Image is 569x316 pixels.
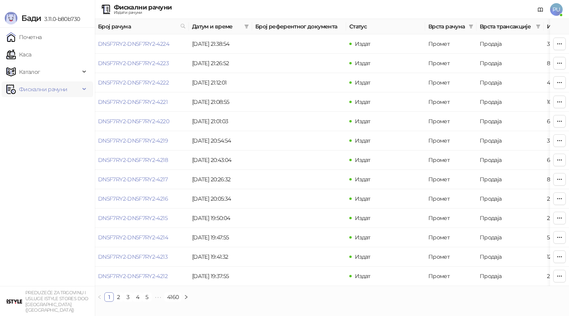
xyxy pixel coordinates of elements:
span: filter [469,24,473,29]
td: Продаја [477,150,544,170]
th: Број референтног документа [252,19,346,34]
td: Промет [425,112,477,131]
li: 5 [142,292,152,302]
a: DN5F7RY2-DN5F7RY2-4224 [98,40,169,47]
td: Промет [425,267,477,286]
td: DN5F7RY2-DN5F7RY2-4219 [95,131,189,150]
div: Издати рачуни [114,11,171,15]
span: Издат [355,253,371,260]
span: Издат [355,118,371,125]
td: Промет [425,54,477,73]
td: Промет [425,150,477,170]
td: DN5F7RY2-DN5F7RY2-4222 [95,73,189,92]
a: DN5F7RY2-DN5F7RY2-4214 [98,234,168,241]
td: DN5F7RY2-DN5F7RY2-4212 [95,267,189,286]
td: Продаја [477,209,544,228]
td: Промет [425,131,477,150]
a: 3 [124,293,132,301]
img: 64x64-companyLogo-77b92cf4-9946-4f36-9751-bf7bb5fd2c7d.png [6,293,22,309]
td: Промет [425,209,477,228]
a: DN5F7RY2-DN5F7RY2-4217 [98,176,168,183]
a: DN5F7RY2-DN5F7RY2-4213 [98,253,168,260]
li: Следећа страна [181,292,191,302]
td: DN5F7RY2-DN5F7RY2-4214 [95,228,189,247]
td: Продаја [477,34,544,54]
td: [DATE] 20:05:34 [189,189,252,209]
td: [DATE] 21:12:01 [189,73,252,92]
a: Документација [534,3,547,16]
a: DN5F7RY2-DN5F7RY2-4212 [98,273,168,280]
a: 4160 [165,293,181,301]
a: DN5F7RY2-DN5F7RY2-4215 [98,214,168,222]
td: [DATE] 20:43:04 [189,150,252,170]
li: 4160 [164,292,181,302]
span: Каталог [19,64,40,80]
th: Статус [346,19,425,34]
li: 2 [114,292,123,302]
span: filter [467,21,475,32]
th: Врста рачуна [425,19,477,34]
span: Издат [355,234,371,241]
a: 5 [143,293,151,301]
span: left [97,295,102,299]
span: Издат [355,195,371,202]
a: 1 [105,293,113,301]
span: Фискални рачуни [19,81,67,97]
a: 2 [114,293,123,301]
a: Каса [6,47,31,62]
td: Продаја [477,189,544,209]
td: DN5F7RY2-DN5F7RY2-4213 [95,247,189,267]
td: Промет [425,34,477,54]
span: Издат [355,40,371,47]
a: DN5F7RY2-DN5F7RY2-4223 [98,60,169,67]
td: DN5F7RY2-DN5F7RY2-4215 [95,209,189,228]
span: Издат [355,176,371,183]
td: [DATE] 21:38:54 [189,34,252,54]
li: 3 [123,292,133,302]
a: DN5F7RY2-DN5F7RY2-4221 [98,98,168,105]
a: 4 [133,293,142,301]
td: Продаја [477,92,544,112]
span: filter [244,24,249,29]
span: filter [536,24,541,29]
td: DN5F7RY2-DN5F7RY2-4218 [95,150,189,170]
li: Следећих 5 Страна [152,292,164,302]
td: Продаја [477,54,544,73]
td: Продаја [477,112,544,131]
span: Врста трансакције [480,22,533,31]
td: Промет [425,247,477,267]
span: Издат [355,79,371,86]
td: DN5F7RY2-DN5F7RY2-4220 [95,112,189,131]
td: [DATE] 19:50:04 [189,209,252,228]
td: Промет [425,189,477,209]
span: Издат [355,156,371,164]
td: Промет [425,170,477,189]
button: right [181,292,191,302]
img: Logo [5,12,17,24]
span: PU [550,3,563,16]
td: [DATE] 19:37:55 [189,267,252,286]
td: [DATE] 21:01:03 [189,112,252,131]
small: PREDUZEĆE ZA TRGOVINU I USLUGE ISTYLE STORES DOO [GEOGRAPHIC_DATA] ([GEOGRAPHIC_DATA]) [25,290,89,313]
span: Бади [21,13,41,23]
td: Продаја [477,228,544,247]
a: Почетна [6,29,42,45]
span: Издат [355,214,371,222]
a: DN5F7RY2-DN5F7RY2-4219 [98,137,168,144]
div: Фискални рачуни [114,4,171,11]
td: DN5F7RY2-DN5F7RY2-4224 [95,34,189,54]
td: [DATE] 20:26:32 [189,170,252,189]
td: Промет [425,92,477,112]
span: Издат [355,60,371,67]
a: DN5F7RY2-DN5F7RY2-4216 [98,195,168,202]
li: 1 [104,292,114,302]
button: left [95,292,104,302]
td: Продаја [477,247,544,267]
td: DN5F7RY2-DN5F7RY2-4221 [95,92,189,112]
span: filter [534,21,542,32]
span: Врста рачуна [428,22,465,31]
td: DN5F7RY2-DN5F7RY2-4223 [95,54,189,73]
th: Врста трансакције [477,19,544,34]
span: Датум и време [192,22,241,31]
li: 4 [133,292,142,302]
